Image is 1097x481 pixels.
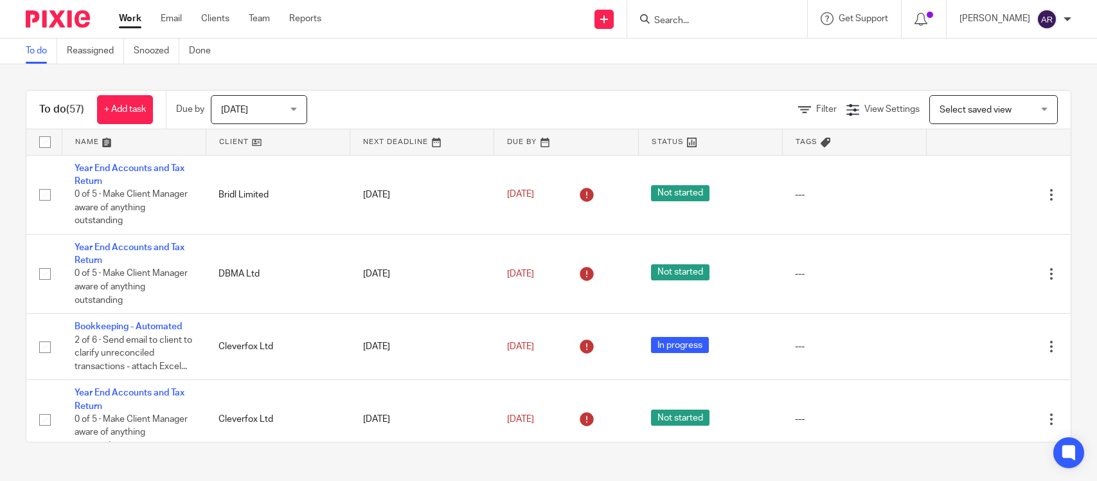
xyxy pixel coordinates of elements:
p: Due by [176,103,204,116]
p: [PERSON_NAME] [959,12,1030,25]
span: Tags [796,138,817,145]
span: Not started [651,264,709,280]
a: Year End Accounts and Tax Return [75,164,184,186]
div: --- [795,188,913,201]
span: Not started [651,185,709,201]
h1: To do [39,103,84,116]
span: 0 of 5 · Make Client Manager aware of anything outstanding [75,415,188,450]
img: Pixie [26,10,90,28]
span: 2 of 6 · Send email to client to clarify unreconciled transactions - attach Excel... [75,336,192,371]
span: Get Support [839,14,888,23]
a: Team [249,12,270,25]
td: Cleverfox Ltd [206,380,350,459]
td: [DATE] [350,380,494,459]
span: [DATE] [507,269,534,278]
span: [DATE] [507,190,534,199]
span: (57) [66,104,84,114]
span: Select saved view [940,105,1012,114]
span: Not started [651,410,709,426]
span: 0 of 5 · Make Client Manager aware of anything outstanding [75,269,188,305]
a: + Add task [97,95,153,124]
a: Year End Accounts and Tax Return [75,388,184,410]
span: Filter [816,105,837,114]
a: Reports [289,12,321,25]
a: Bookkeeping - Automated [75,322,182,331]
a: Reassigned [67,39,124,64]
td: [DATE] [350,234,494,313]
span: In progress [651,337,709,353]
a: Email [161,12,182,25]
td: [DATE] [350,314,494,380]
a: Snoozed [134,39,179,64]
a: Done [189,39,220,64]
div: --- [795,340,913,353]
div: --- [795,413,913,426]
td: Cleverfox Ltd [206,314,350,380]
div: --- [795,268,913,280]
a: Year End Accounts and Tax Return [75,243,184,265]
span: [DATE] [221,105,248,114]
td: [DATE] [350,155,494,234]
span: 0 of 5 · Make Client Manager aware of anything outstanding [75,190,188,225]
span: [DATE] [507,342,534,351]
td: DBMA Ltd [206,234,350,313]
a: Clients [201,12,229,25]
input: Search [653,15,769,27]
a: Work [119,12,141,25]
td: Bridl Limited [206,155,350,234]
span: View Settings [864,105,920,114]
span: [DATE] [507,415,534,424]
a: To do [26,39,57,64]
img: svg%3E [1037,9,1057,30]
